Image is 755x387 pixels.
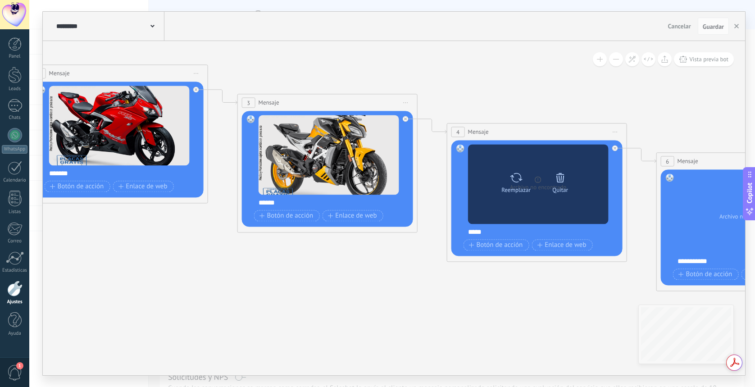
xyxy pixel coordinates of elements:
span: Enlace de web [537,241,586,249]
span: Mensaje [678,157,698,165]
button: Vista previa bot [674,52,734,66]
div: Ajustes [2,299,28,305]
span: Mensaje [259,98,279,107]
span: Botón de acción [50,183,104,190]
div: Estadísticas [2,268,28,273]
div: Leads [2,86,28,92]
span: 4 [456,128,459,136]
span: Mensaje [49,69,70,77]
img: 7949b314-264a-4166-b34d-93ec71c0ef5d [49,86,190,165]
span: Enlace de web [118,183,167,190]
span: 3 [247,99,250,107]
span: Cancelar [668,22,691,30]
div: Panel [2,54,28,59]
div: Correo [2,238,28,244]
button: Botón de acción [254,210,320,221]
span: Mensaje [468,127,489,136]
span: Botón de acción [259,212,314,219]
span: 1 [16,362,23,369]
span: 6 [666,158,669,165]
button: Cancelar [664,19,695,33]
button: Guardar [698,18,729,35]
button: Botón de acción [45,181,110,192]
button: Botón de acción [673,269,739,280]
img: 847c919d-4eeb-4808-abb5-e5a31d9c6b13 [259,115,399,195]
button: Botón de acción [464,239,529,250]
div: Quitar [552,187,568,193]
div: WhatsApp [2,145,27,154]
button: Enlace de web [532,239,592,250]
button: Enlace de web [322,210,383,221]
span: Botón de acción [469,241,523,249]
span: Enlace de web [327,212,377,219]
span: Botón de acción [678,271,732,278]
span: Copilot [745,182,754,203]
span: Guardar [703,23,724,30]
div: Ayuda [2,331,28,337]
div: Reemplazar [501,187,531,193]
span: Vista previa bot [689,55,728,63]
div: Listas [2,209,28,215]
div: Chats [2,115,28,121]
div: Calendario [2,178,28,183]
button: Enlace de web [113,181,173,192]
